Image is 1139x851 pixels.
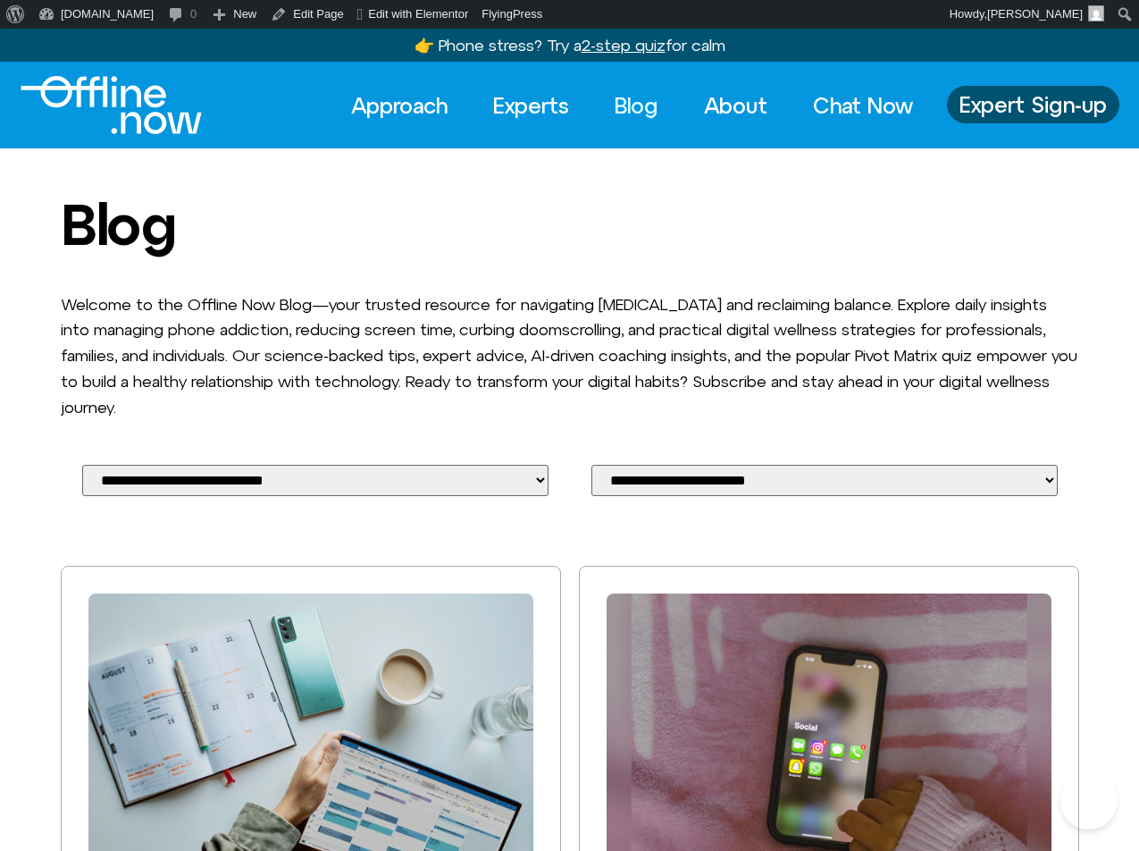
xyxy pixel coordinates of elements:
span: Edit with Elementor [368,7,468,21]
span: [PERSON_NAME] [987,7,1083,21]
iframe: Botpress [1060,772,1118,830]
u: 2-step quiz [582,36,666,55]
div: Logo [21,76,172,134]
a: Approach [335,86,464,125]
a: Expert Sign-up [947,86,1119,123]
img: offline.now [21,76,202,134]
a: Blog [599,86,674,125]
a: Chat Now [797,86,929,125]
a: Experts [477,86,585,125]
h1: Blog [61,193,1079,256]
a: About [688,86,783,125]
select: Select Your Blog Post Tag [591,465,1058,496]
span: Welcome to the Offline Now Blog—your trusted resource for navigating [MEDICAL_DATA] and reclaimin... [61,295,1077,417]
a: 👉 Phone stress? Try a2-step quizfor calm [415,36,725,55]
nav: Menu [335,86,929,125]
select: Select Your Blog Post Category [82,465,549,496]
span: Expert Sign-up [959,93,1107,116]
